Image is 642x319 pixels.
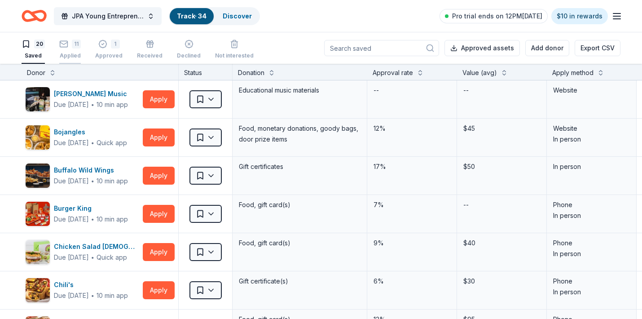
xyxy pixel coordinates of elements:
div: Buffalo Wild Wings [54,165,128,176]
div: In person [553,134,630,145]
div: Due [DATE] [54,252,89,263]
div: Due [DATE] [54,214,89,225]
button: Track· 34Discover [169,7,260,25]
a: Home [22,5,47,27]
img: Image for Chili's [26,278,50,302]
div: In person [553,287,630,297]
a: Discover [223,12,252,20]
button: Apply [143,205,175,223]
img: Image for Burger King [26,202,50,226]
div: 11 [72,40,81,49]
div: Food, gift card(s) [238,237,361,249]
button: 1Approved [95,36,123,64]
div: Website [553,85,630,96]
div: [PERSON_NAME] Music [54,89,131,99]
div: 6% [373,275,451,288]
div: $30 [462,275,541,288]
div: Burger King [54,203,128,214]
div: Food, monetary donations, goody bags, door prize items [238,122,361,146]
div: $45 [462,122,541,135]
div: Approved [95,52,123,59]
div: -- [373,84,380,97]
div: $50 [462,160,541,173]
div: Gift certificate(s) [238,275,361,288]
div: 17% [373,160,451,173]
a: Track· 34 [177,12,207,20]
div: Declined [177,52,201,59]
div: 10 min app [97,177,128,186]
button: 11Applied [59,36,81,64]
div: 1 [111,40,120,49]
div: Due [DATE] [54,290,89,301]
div: -- [462,199,470,211]
button: Received [137,36,163,64]
span: ∙ [91,139,95,146]
button: 20Saved [22,36,45,64]
div: Due [DATE] [54,99,89,110]
button: Apply [143,90,175,108]
button: Image for Alfred Music[PERSON_NAME] MusicDue [DATE]∙10 min app [25,87,139,112]
div: Educational music materials [238,84,361,97]
div: In person [553,210,630,221]
div: Phone [553,238,630,248]
div: In person [553,248,630,259]
input: Search saved [324,40,439,56]
button: Image for Chili'sChili'sDue [DATE]∙10 min app [25,278,139,303]
div: 20 [34,40,45,49]
button: Image for Buffalo Wild WingsBuffalo Wild WingsDue [DATE]∙10 min app [25,163,139,188]
div: 10 min app [97,291,128,300]
button: Declined [177,36,201,64]
img: Image for Chicken Salad Chick [26,240,50,264]
button: Apply [143,243,175,261]
div: In person [553,161,630,172]
div: Apply method [552,67,594,78]
div: Due [DATE] [54,137,89,148]
button: JPA Young Entrepreneur’s Christmas Market [54,7,162,25]
div: 9% [373,237,451,249]
div: Chili's [54,279,128,290]
button: Apply [143,281,175,299]
div: Applied [59,52,81,59]
button: Apply [143,167,175,185]
div: Quick app [97,138,127,147]
button: Not interested [215,36,254,64]
div: 10 min app [97,100,128,109]
div: Status [179,64,233,80]
div: Donor [27,67,45,78]
div: 12% [373,122,451,135]
div: Donation [238,67,264,78]
div: Approval rate [373,67,413,78]
span: ∙ [91,177,95,185]
div: 10 min app [97,215,128,224]
span: ∙ [91,101,95,108]
div: Bojangles [54,127,127,137]
button: Image for Chicken Salad ChickChicken Salad [DEMOGRAPHIC_DATA]Due [DATE]∙Quick app [25,239,139,265]
a: $10 in rewards [551,8,608,24]
div: Phone [553,276,630,287]
button: Export CSV [575,40,620,56]
span: ∙ [91,253,95,261]
div: $40 [462,237,541,249]
div: Food, gift card(s) [238,199,361,211]
span: JPA Young Entrepreneur’s Christmas Market [72,11,144,22]
span: ∙ [91,292,95,299]
div: Phone [553,199,630,210]
div: Value (avg) [462,67,497,78]
span: ∙ [91,215,95,223]
div: 7% [373,199,451,211]
button: Apply [143,128,175,146]
div: Received [137,52,163,59]
img: Image for Alfred Music [26,87,50,111]
img: Image for Buffalo Wild Wings [26,164,50,188]
button: Add donor [525,40,569,56]
span: Pro trial ends on 12PM[DATE] [452,11,542,22]
div: Chicken Salad [DEMOGRAPHIC_DATA] [54,241,139,252]
div: Website [553,123,630,134]
img: Image for Bojangles [26,125,50,150]
div: Not interested [215,52,254,59]
div: Gift certificates [238,160,361,173]
div: Quick app [97,253,127,262]
a: Pro trial ends on 12PM[DATE] [440,9,548,23]
button: Image for BojanglesBojanglesDue [DATE]∙Quick app [25,125,139,150]
button: Approved assets [444,40,520,56]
